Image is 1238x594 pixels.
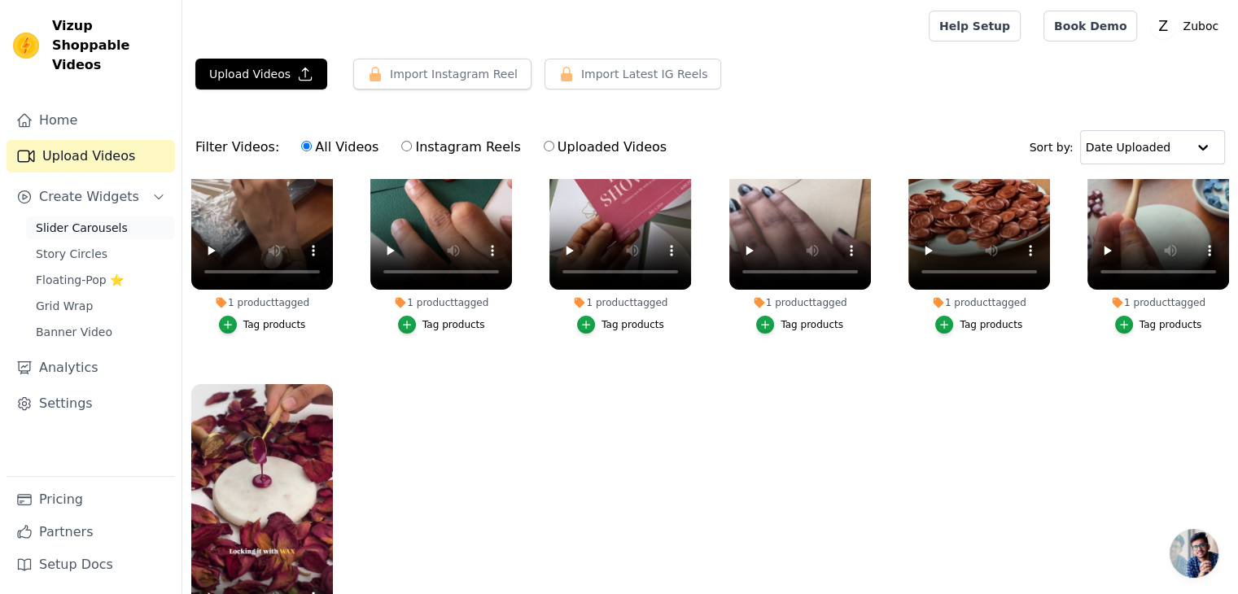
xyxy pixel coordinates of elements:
a: Upload Videos [7,140,175,173]
input: Instagram Reels [401,141,412,151]
a: Banner Video [26,321,175,343]
div: 1 product tagged [908,296,1050,309]
div: 1 product tagged [370,296,512,309]
div: Tag products [243,318,306,331]
button: Create Widgets [7,181,175,213]
a: Grid Wrap [26,295,175,317]
button: Tag products [577,316,664,334]
button: Import Instagram Reel [353,59,532,90]
span: Floating-Pop ⭐ [36,272,124,288]
div: Sort by: [1030,130,1226,164]
a: Setup Docs [7,548,175,581]
button: Tag products [219,316,306,334]
span: Vizup Shoppable Videos [52,16,168,75]
a: Partners [7,516,175,548]
div: Tag products [781,318,843,331]
a: Open chat [1170,529,1218,578]
div: Tag products [422,318,485,331]
div: 1 product tagged [729,296,871,309]
span: Banner Video [36,324,112,340]
div: Filter Videos: [195,129,676,166]
div: Tag products [602,318,664,331]
a: Story Circles [26,242,175,265]
a: Analytics [7,352,175,384]
label: Uploaded Videos [543,137,667,158]
div: Tag products [1140,318,1202,331]
button: Tag products [756,316,843,334]
button: Tag products [935,316,1022,334]
span: Create Widgets [39,187,139,207]
input: Uploaded Videos [544,141,554,151]
img: Vizup [13,33,39,59]
a: Pricing [7,483,175,516]
div: Tag products [960,318,1022,331]
label: All Videos [300,137,379,158]
div: 1 product tagged [191,296,333,309]
button: Tag products [1115,316,1202,334]
a: Settings [7,387,175,420]
a: Book Demo [1043,11,1137,41]
span: Story Circles [36,246,107,262]
label: Instagram Reels [400,137,521,158]
a: Slider Carousels [26,216,175,239]
div: 1 product tagged [549,296,691,309]
button: Upload Videos [195,59,327,90]
span: Slider Carousels [36,220,128,236]
a: Floating-Pop ⭐ [26,269,175,291]
button: Tag products [398,316,485,334]
div: 1 product tagged [1087,296,1229,309]
text: Z [1158,18,1168,34]
a: Help Setup [929,11,1021,41]
a: Home [7,104,175,137]
button: Import Latest IG Reels [545,59,722,90]
p: Zuboc [1176,11,1225,41]
span: Import Latest IG Reels [581,66,708,82]
button: Z Zuboc [1150,11,1225,41]
input: All Videos [301,141,312,151]
span: Grid Wrap [36,298,93,314]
